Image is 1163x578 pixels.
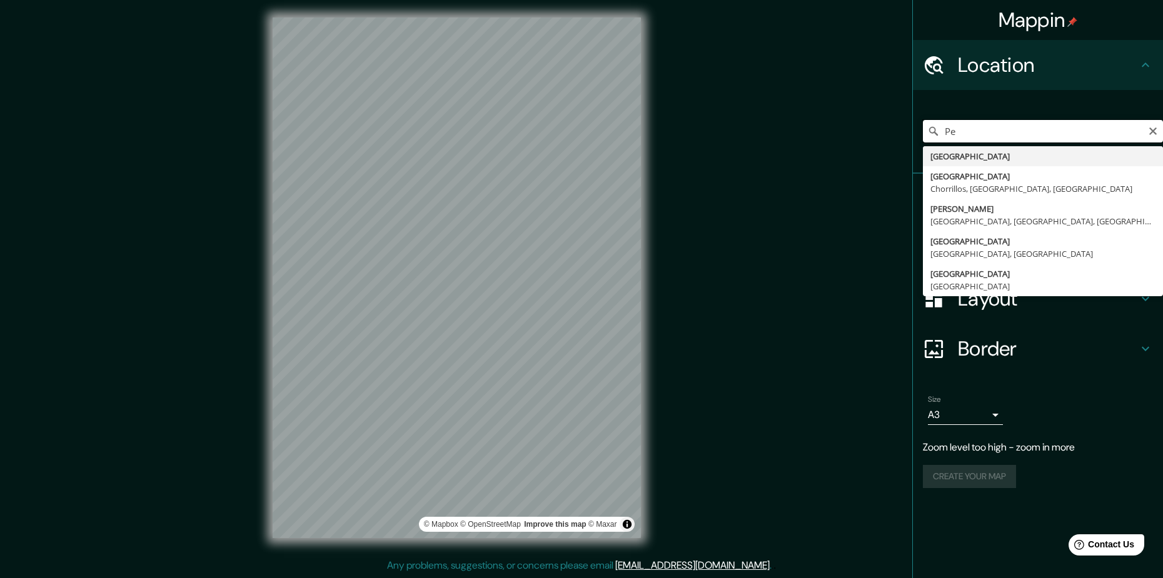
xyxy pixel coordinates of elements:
div: Layout [913,274,1163,324]
canvas: Map [273,17,641,538]
a: OpenStreetMap [460,520,521,529]
p: Zoom level too high - zoom in more [923,440,1153,455]
button: Clear [1148,124,1158,136]
h4: Mappin [999,7,1078,32]
div: . [773,558,776,573]
div: Border [913,324,1163,374]
div: A3 [928,405,1003,425]
div: Location [913,40,1163,90]
div: Style [913,224,1163,274]
h4: Location [958,52,1138,77]
img: pin-icon.png [1067,17,1077,27]
a: Map feedback [524,520,586,529]
div: [GEOGRAPHIC_DATA], [GEOGRAPHIC_DATA] [930,247,1155,260]
button: Toggle attribution [620,517,635,532]
div: . [772,558,773,573]
p: Any problems, suggestions, or concerns please email . [387,558,772,573]
a: [EMAIL_ADDRESS][DOMAIN_NAME] [615,559,770,572]
input: Pick your city or area [923,120,1163,142]
div: [PERSON_NAME] [930,202,1155,215]
div: Pins [913,174,1163,224]
div: Chorrillos, [GEOGRAPHIC_DATA], [GEOGRAPHIC_DATA] [930,182,1155,195]
div: [GEOGRAPHIC_DATA], [GEOGRAPHIC_DATA], [GEOGRAPHIC_DATA] [930,215,1155,227]
label: Size [928,394,941,405]
div: [GEOGRAPHIC_DATA] [930,170,1155,182]
iframe: Help widget launcher [1052,529,1149,564]
h4: Layout [958,286,1138,311]
a: Maxar [588,520,617,529]
a: Mapbox [424,520,458,529]
h4: Border [958,336,1138,361]
div: [GEOGRAPHIC_DATA] [930,267,1155,280]
div: [GEOGRAPHIC_DATA] [930,150,1155,162]
div: [GEOGRAPHIC_DATA] [930,235,1155,247]
div: [GEOGRAPHIC_DATA] [930,280,1155,292]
